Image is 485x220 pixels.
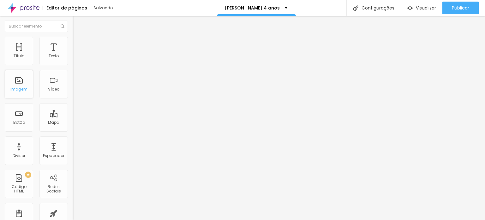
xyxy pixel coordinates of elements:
span: Publicar [452,5,469,10]
img: view-1.svg [407,5,413,11]
div: Divisor [13,154,25,158]
button: Publicar [442,2,479,14]
p: [PERSON_NAME] 4 anos [225,6,280,10]
img: Icone [61,24,64,28]
div: Título [14,54,24,58]
div: Texto [49,54,59,58]
input: Buscar elemento [5,21,68,32]
div: Espaçador [43,154,64,158]
div: Mapa [48,120,59,125]
div: Vídeo [48,87,59,91]
span: Visualizar [416,5,436,10]
div: Botão [13,120,25,125]
div: Código HTML [6,185,31,194]
img: Icone [353,5,358,11]
button: Visualizar [401,2,442,14]
div: Salvando... [93,6,166,10]
iframe: Editor [73,16,485,220]
div: Imagem [10,87,27,91]
div: Editor de páginas [43,6,87,10]
div: Redes Sociais [41,185,66,194]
